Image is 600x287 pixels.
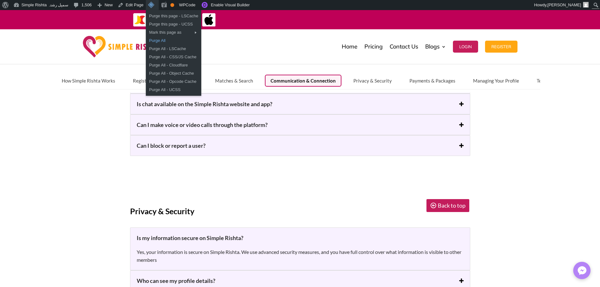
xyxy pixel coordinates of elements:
[137,100,464,108] h5: Is chat available on the Simple Rishta website and app?
[425,31,446,62] a: Blogs
[146,12,201,20] a: Purge this page - LSCache
[404,75,461,87] button: Payments & Packages
[146,61,201,69] a: Purge All - Cloudflare
[146,77,201,86] a: Purge All - Opcode Cache
[202,13,216,27] img: ApplePay-icon
[390,31,418,62] a: Contact Us
[209,75,259,87] button: Matches & Search
[56,75,121,87] button: How Simple Rishta Works
[250,16,522,23] div: ایپ میں پیمنٹ صرف گوگل پے اور ایپل پے کے ذریعے ممکن ہے۔ ، یا کریڈٹ کارڈ کے ذریعے ویب سائٹ پر ہوگی۔
[146,53,201,61] a: Purge All - CSS/JS Cache
[576,264,588,277] img: Messenger
[146,86,201,94] a: Purge All - UCSS
[146,45,201,53] a: Purge All - LSCache
[137,277,464,284] h5: Who can see my profile details?
[137,234,464,242] h5: Is my information secure on Simple Rishta?
[364,31,383,62] a: Pricing
[531,75,594,87] button: Technical Help & Support
[453,31,478,62] a: Login
[133,13,147,27] img: JazzCash-icon
[467,75,525,87] button: Managing Your Profile
[453,41,478,53] button: Login
[547,3,581,7] span: [PERSON_NAME]
[342,31,357,62] a: Home
[370,14,383,25] strong: جاز کیش
[127,75,203,87] button: Registration & Profile Creation
[354,14,368,25] strong: ایزی پیسہ
[348,75,397,87] button: Privacy & Security
[146,28,201,37] div: Mark this page as
[137,121,464,129] h5: Can I make voice or video calls through the platform?
[137,248,464,264] p: Yes, your information is secure on Simple Rishta. We use advanced security measures, and you have...
[137,142,464,149] h5: Can I block or report a user?
[485,41,517,53] button: Register
[265,75,341,87] button: Communication & Connection
[426,198,470,213] a: Back to top
[146,69,201,77] a: Purge All - Object Cache
[146,37,201,45] a: Purge All
[130,206,194,216] strong: Privacy & Security
[485,31,517,62] a: Register
[170,3,174,7] div: OK
[146,20,201,28] a: Purge this page - UCSS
